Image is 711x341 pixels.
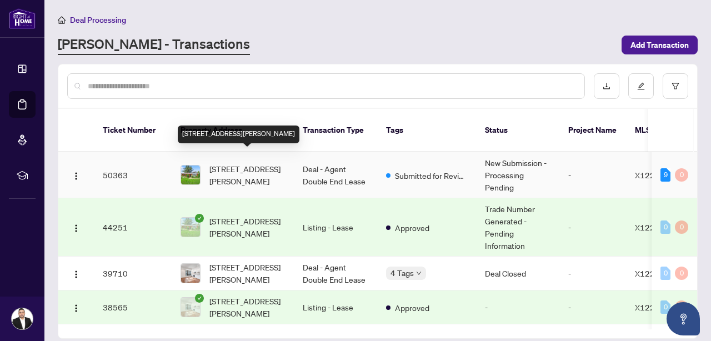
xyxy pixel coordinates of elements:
div: 0 [660,220,670,234]
a: [PERSON_NAME] - Transactions [58,35,250,55]
th: Status [476,109,559,152]
button: Logo [67,264,85,282]
td: Trade Number Generated - Pending Information [476,198,559,257]
span: X12281345 [635,222,680,232]
td: Listing - Lease [294,290,377,324]
span: X12204289 [635,268,680,278]
span: [STREET_ADDRESS][PERSON_NAME] [209,261,285,285]
button: Logo [67,166,85,184]
span: X12204289 [635,302,680,312]
span: [STREET_ADDRESS][PERSON_NAME] [209,163,285,187]
span: Approved [395,222,429,234]
img: Profile Icon [12,308,33,329]
span: Submitted for Review [395,169,467,182]
span: filter [672,82,679,90]
img: thumbnail-img [181,218,200,237]
img: thumbnail-img [181,298,200,317]
img: Logo [72,304,81,313]
span: home [58,16,66,24]
td: Deal Closed [476,257,559,290]
button: Logo [67,218,85,236]
td: 38565 [94,290,172,324]
div: [STREET_ADDRESS][PERSON_NAME] [178,126,299,143]
button: Open asap [667,302,700,335]
button: Logo [67,298,85,316]
th: Tags [377,109,476,152]
span: edit [637,82,645,90]
img: Logo [72,270,81,279]
img: thumbnail-img [181,166,200,184]
button: filter [663,73,688,99]
td: - [559,152,626,198]
img: thumbnail-img [181,264,200,283]
span: X12281345 [635,170,680,180]
div: 9 [660,168,670,182]
span: check-circle [195,294,204,303]
div: 0 [675,300,688,314]
th: Property Address [172,109,294,152]
button: edit [628,73,654,99]
td: Listing - Lease [294,198,377,257]
div: 0 [675,168,688,182]
span: download [603,82,610,90]
button: Add Transaction [622,36,698,54]
span: Deal Processing [70,15,126,25]
td: New Submission - Processing Pending [476,152,559,198]
th: MLS # [626,109,693,152]
span: [STREET_ADDRESS][PERSON_NAME] [209,295,285,319]
div: 0 [660,267,670,280]
div: 0 [675,220,688,234]
span: Add Transaction [630,36,689,54]
span: Approved [395,302,429,314]
img: Logo [72,224,81,233]
span: check-circle [195,214,204,223]
span: down [416,270,422,276]
td: 44251 [94,198,172,257]
button: download [594,73,619,99]
td: - [476,290,559,324]
td: 39710 [94,257,172,290]
td: Deal - Agent Double End Lease [294,257,377,290]
div: 0 [660,300,670,314]
td: - [559,198,626,257]
td: - [559,257,626,290]
th: Transaction Type [294,109,377,152]
span: 4 Tags [390,267,414,279]
th: Project Name [559,109,626,152]
td: - [559,290,626,324]
th: Ticket Number [94,109,172,152]
img: Logo [72,172,81,180]
td: 50363 [94,152,172,198]
span: [STREET_ADDRESS][PERSON_NAME] [209,215,285,239]
img: logo [9,8,36,29]
td: Deal - Agent Double End Lease [294,152,377,198]
div: 0 [675,267,688,280]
